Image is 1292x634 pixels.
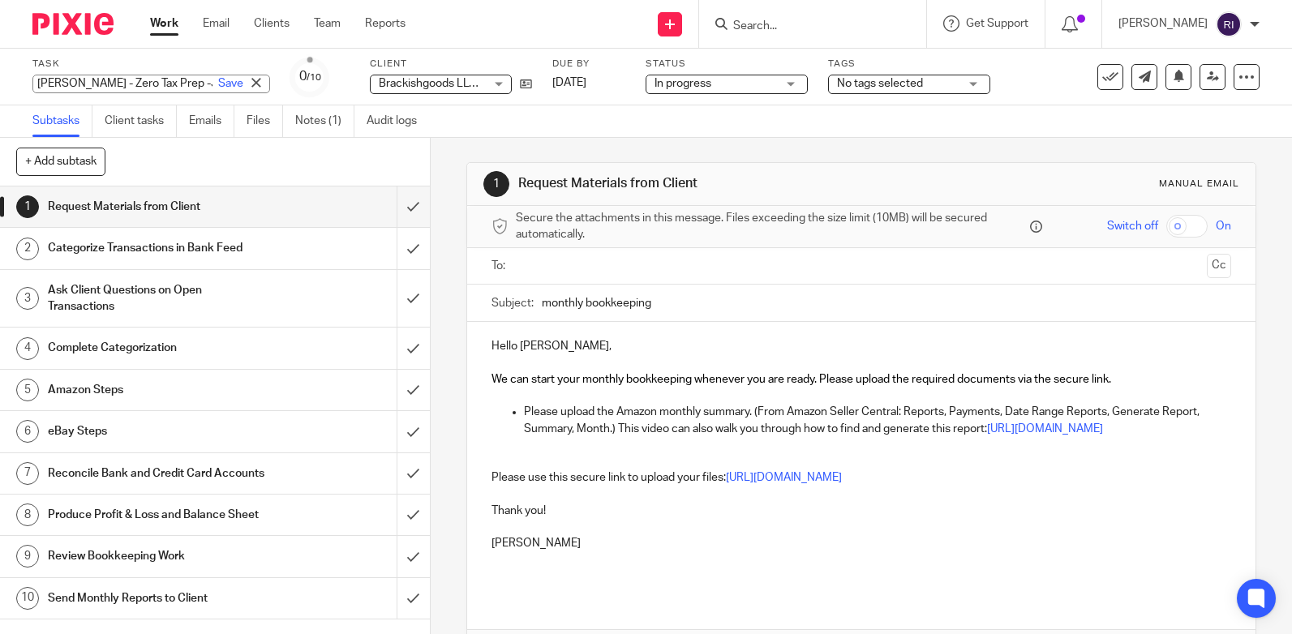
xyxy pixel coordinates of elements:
p: Thank you! [491,503,1231,519]
a: Audit logs [367,105,429,137]
a: Email [203,15,230,32]
a: Notes (1) [295,105,354,137]
label: Status [646,58,808,71]
p: [PERSON_NAME] [491,535,1231,551]
a: Emails [189,105,234,137]
a: [URL][DOMAIN_NAME] [987,423,1103,435]
h1: Amazon Steps [48,378,270,402]
span: [DATE] [552,77,586,88]
a: Files [247,105,283,137]
h1: Review Bookkeeping Work [48,544,270,568]
img: svg%3E [1216,11,1242,37]
div: 5 [16,379,39,401]
img: Pixie [32,13,114,35]
div: Manual email [1159,178,1239,191]
label: To: [491,258,509,274]
span: In progress [655,78,711,89]
a: Reports [365,15,406,32]
p: [PERSON_NAME] [1118,15,1208,32]
a: Save [218,75,243,92]
h1: Send Monthly Reports to Client [48,586,270,610]
button: Cc [1207,254,1231,278]
div: 8 [16,503,39,526]
small: /10 [307,73,321,82]
div: Joel Smith - Zero Tax Prep -July bookkeeping [32,75,270,93]
div: 0 [299,67,321,86]
div: 7 [16,462,39,485]
h1: Reconcile Bank and Credit Card Accounts [48,461,270,486]
a: Work [150,15,178,32]
p: Please use this secure link to upload your files: [491,469,1231,486]
span: Get Support [966,18,1028,29]
div: 2 [16,238,39,260]
span: On [1216,218,1231,234]
h1: Ask Client Questions on Open Transactions [48,278,270,319]
a: Client tasks [105,105,177,137]
a: Subtasks [32,105,92,137]
div: 1 [16,195,39,218]
label: Task [32,58,270,71]
p: Please upload the Amazon monthly summary. (From Amazon Seller Central: Reports, Payments, Date Ra... [524,404,1231,437]
div: 9 [16,545,39,568]
div: 6 [16,420,39,443]
h1: Produce Profit & Loss and Balance Sheet [48,503,270,527]
h1: eBay Steps [48,419,270,443]
a: Team [314,15,341,32]
label: Tags [828,58,990,71]
span: No tags selected [837,78,923,89]
input: Search [732,19,878,34]
span: Brackishgoods LLC / Zero Prep Tax Center (dba [379,78,617,89]
label: Due by [552,58,625,71]
span: Switch off [1107,218,1158,234]
a: Clients [254,15,290,32]
div: 4 [16,337,39,360]
h1: Categorize Transactions in Bank Feed [48,236,270,260]
span: Secure the attachments in this message. Files exceeding the size limit (10MB) will be secured aut... [516,210,1026,243]
div: 10 [16,587,39,610]
h1: Request Materials from Client [48,195,270,219]
div: 1 [483,171,509,197]
span: We can start your monthly bookkeeping whenever you are ready. Please upload the required document... [491,374,1111,385]
h1: Request Materials from Client [518,175,896,192]
h1: Complete Categorization [48,336,270,360]
p: Hello [PERSON_NAME], [491,338,1231,354]
label: Subject: [491,295,534,311]
a: [URL][DOMAIN_NAME] [726,472,842,483]
button: + Add subtask [16,148,105,175]
div: 3 [16,287,39,310]
label: Client [370,58,532,71]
